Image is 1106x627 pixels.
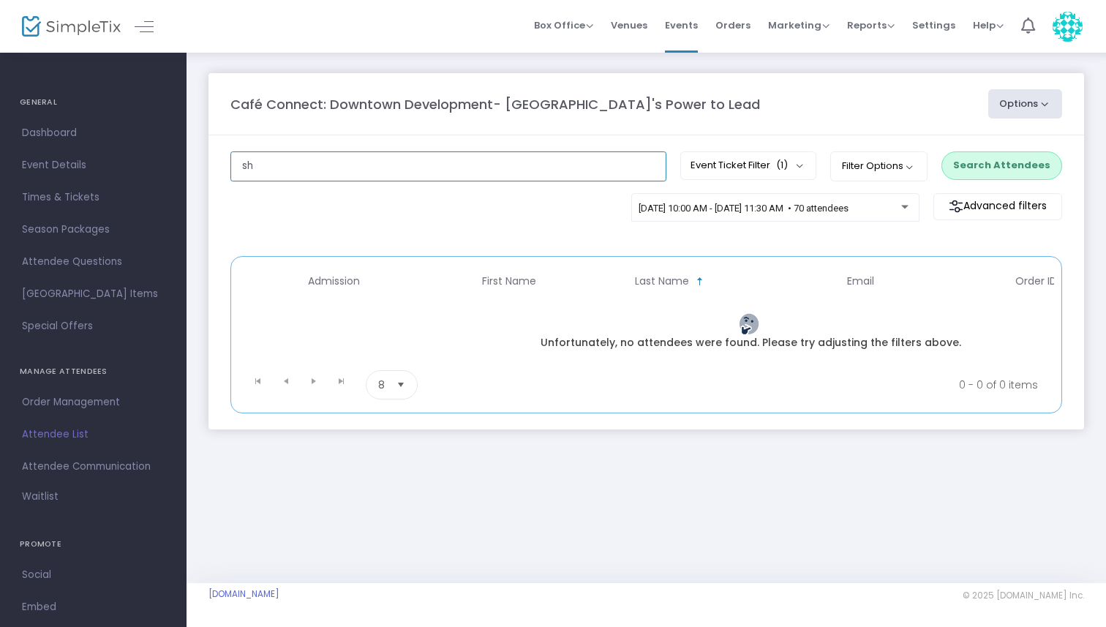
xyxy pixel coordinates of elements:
m-button: Advanced filters [933,193,1062,220]
m-panel-title: Café Connect: Downtown Development- [GEOGRAPHIC_DATA]'s Power to Lead [230,94,760,114]
span: Events [665,7,698,44]
span: Order ID [1015,275,1057,288]
span: Waitlist [22,489,59,504]
span: Event Details [22,156,165,175]
span: Attendee List [22,425,165,444]
input: Search by name, order number, email, ip address [230,151,666,181]
span: Times & Tickets [22,188,165,207]
span: First Name [482,275,536,288]
span: Email [847,275,874,288]
img: filter [949,199,963,214]
span: Sortable [694,276,706,288]
span: Season Packages [22,220,165,239]
h4: PROMOTE [20,530,167,559]
span: Attendee Communication [22,457,165,476]
span: (1) [776,159,788,171]
img: face-thinking.png [738,313,760,335]
span: Last Name [635,275,689,288]
kendo-pager-info: 0 - 0 of 0 items [563,370,1038,399]
span: Settings [912,7,955,44]
span: Marketing [768,18,829,32]
span: Reports [847,18,895,32]
button: Select [391,371,411,399]
button: Event Ticket Filter(1) [680,151,816,179]
h4: GENERAL [20,88,167,117]
span: Special Offers [22,317,165,336]
span: Venues [611,7,647,44]
span: Help [973,18,1004,32]
button: Search Attendees [941,151,1062,179]
span: Orders [715,7,750,44]
span: [GEOGRAPHIC_DATA] Items [22,285,165,304]
span: Attendee Questions [22,252,165,271]
span: Dashboard [22,124,165,143]
span: Box Office [534,18,593,32]
span: Order Management [22,393,165,412]
span: [DATE] 10:00 AM - [DATE] 11:30 AM • 70 attendees [639,203,849,214]
button: Options [988,89,1063,119]
h4: MANAGE ATTENDEES [20,357,167,386]
button: Filter Options [830,151,928,181]
span: Embed [22,598,165,617]
span: 8 [378,378,385,392]
span: © 2025 [DOMAIN_NAME] Inc. [963,590,1084,601]
span: Social [22,566,165,585]
span: Admission [308,275,360,288]
a: [DOMAIN_NAME] [208,588,279,600]
div: Data table [238,264,1054,364]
